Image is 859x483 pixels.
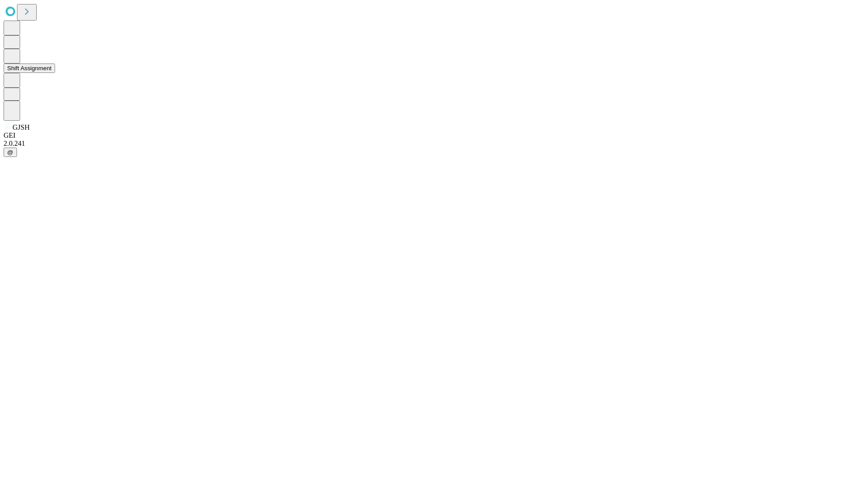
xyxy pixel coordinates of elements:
button: Shift Assignment [4,64,55,73]
div: GEI [4,131,855,140]
span: @ [7,149,13,156]
span: GJSH [13,123,30,131]
button: @ [4,148,17,157]
div: 2.0.241 [4,140,855,148]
